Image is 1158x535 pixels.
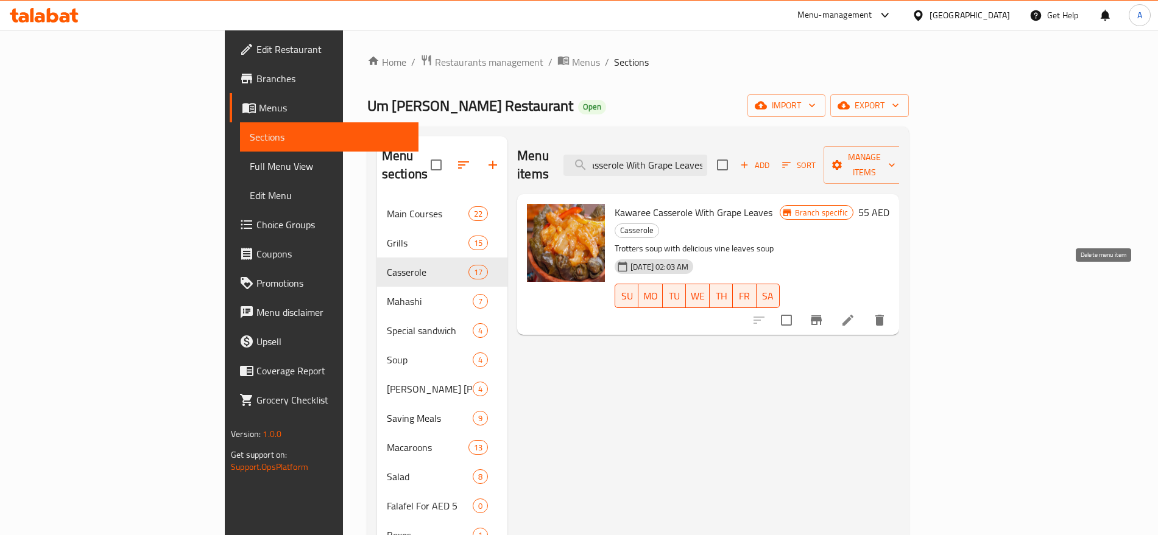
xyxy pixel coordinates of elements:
a: Choice Groups [230,210,418,239]
span: Restaurants management [435,55,543,69]
span: Special sandwich [387,323,473,338]
div: items [473,382,488,396]
a: Restaurants management [420,54,543,70]
span: FR [738,287,751,305]
button: Manage items [824,146,905,184]
span: Select section [710,152,735,178]
div: items [468,206,488,221]
div: Casserole [615,223,659,238]
span: 22 [469,208,487,220]
span: Salad [387,469,473,484]
div: Saving Meals9 [377,404,507,433]
button: Add [735,156,774,175]
div: Salad8 [377,462,507,491]
button: delete [865,306,894,335]
a: Promotions [230,268,418,298]
span: Choice Groups [256,217,408,232]
h2: Menu items [517,147,549,183]
span: Branches [256,71,408,86]
span: 8 [473,471,487,483]
a: Menus [230,93,418,122]
span: Edit Menu [250,188,408,203]
span: import [757,98,816,113]
div: Main Courses22 [377,199,507,228]
span: Macaroons [387,440,468,455]
button: Branch-specific-item [802,306,831,335]
div: Falafel For AED 50 [377,491,507,520]
button: MO [638,284,663,308]
button: Add section [478,150,507,180]
div: items [473,294,488,309]
button: WE [686,284,710,308]
span: Add item [735,156,774,175]
h6: 55 AED [858,204,889,221]
a: Upsell [230,327,418,356]
a: Full Menu View [240,152,418,181]
span: Sections [614,55,649,69]
span: Sort sections [449,150,478,180]
li: / [605,55,609,69]
span: Falafel For AED 5 [387,498,473,513]
button: Sort [779,156,819,175]
span: Mahashi [387,294,473,309]
div: items [473,469,488,484]
span: Promotions [256,276,408,290]
div: Mahashi7 [377,287,507,316]
a: Menus [557,54,600,70]
span: 0 [473,500,487,512]
a: Sections [240,122,418,152]
div: Menu-management [797,8,872,23]
button: TU [663,284,686,308]
div: Soup4 [377,345,507,374]
a: Menu disclaimer [230,298,418,327]
a: Edit Restaurant [230,35,418,64]
div: items [468,236,488,250]
span: Coupons [256,247,408,261]
button: export [830,94,909,117]
div: Grills [387,236,468,250]
span: Edit Restaurant [256,42,408,57]
div: items [473,323,488,338]
span: 1.0.0 [263,426,281,442]
a: Support.OpsPlatform [231,459,308,475]
span: TU [668,287,681,305]
span: export [840,98,899,113]
p: Trotters soup with delicious vine leaves soup [615,241,780,256]
span: 13 [469,442,487,453]
span: 7 [473,296,487,307]
a: Coverage Report [230,356,418,385]
div: Main Courses [387,206,468,221]
span: Sort [782,158,816,172]
span: Um [PERSON_NAME] Restaurant [367,92,573,119]
button: TH [710,284,733,308]
span: Menus [572,55,600,69]
button: SU [615,284,638,308]
span: Kawaree Casserole With Grape Leaves [615,203,772,222]
span: Upsell [256,334,408,349]
span: Full Menu View [250,159,408,173]
span: Soup [387,352,473,367]
span: 9 [473,413,487,424]
span: Casserole [387,265,468,279]
span: Menu disclaimer [256,305,408,320]
span: A [1137,9,1142,22]
div: items [468,440,488,455]
span: Add [738,158,771,172]
span: 15 [469,237,487,249]
div: Macaroons13 [377,433,507,462]
span: Branch specific [790,207,853,219]
span: Casserole [615,223,658,237]
span: Saving Meals [387,411,473,425]
span: [DATE] 02:03 AM [626,261,693,273]
div: items [468,265,488,279]
div: items [473,411,488,425]
div: [PERSON_NAME] [PERSON_NAME]4 [377,374,507,404]
span: 4 [473,383,487,395]
a: Grocery Checklist [230,385,418,414]
span: 4 [473,354,487,366]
